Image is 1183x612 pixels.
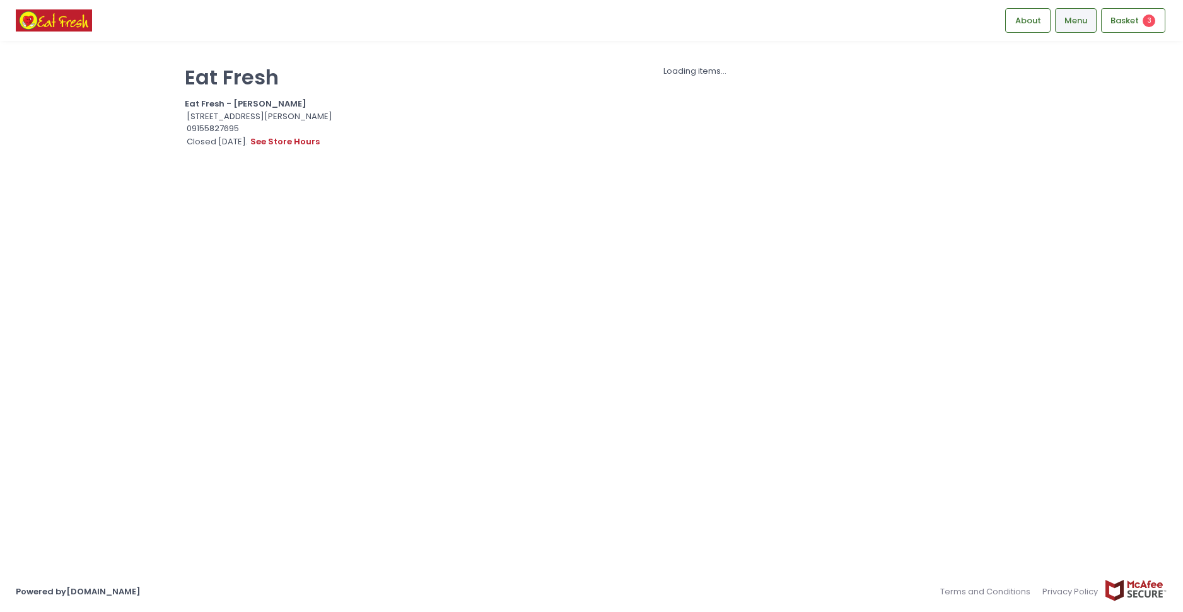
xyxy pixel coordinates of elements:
[16,9,92,32] img: logo
[185,110,376,123] div: [STREET_ADDRESS][PERSON_NAME]
[1037,579,1105,604] a: Privacy Policy
[185,122,376,135] div: 09155827695
[250,135,320,149] button: see store hours
[185,65,376,89] p: Eat Fresh
[185,135,376,149] div: Closed [DATE].
[940,579,1037,604] a: Terms and Conditions
[1064,14,1087,27] span: Menu
[1055,8,1097,32] a: Menu
[392,65,998,78] div: Loading items...
[1005,8,1051,32] a: About
[1110,14,1139,27] span: Basket
[16,586,141,598] a: Powered by[DOMAIN_NAME]
[1104,579,1167,601] img: mcafee-secure
[1143,14,1155,27] span: 3
[185,98,306,110] b: Eat Fresh - [PERSON_NAME]
[1015,14,1041,27] span: About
